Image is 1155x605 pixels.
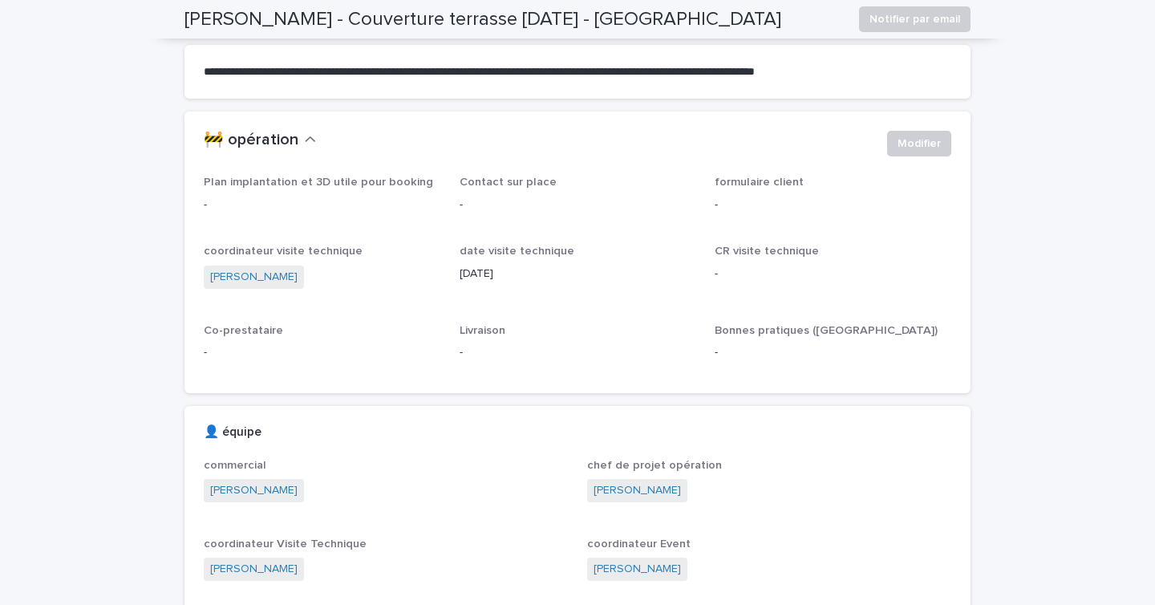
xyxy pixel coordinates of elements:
[869,11,960,27] span: Notifier par email
[587,460,722,471] span: chef de projet opération
[460,246,574,257] span: date visite technique
[715,246,819,257] span: CR visite technique
[594,482,681,499] a: [PERSON_NAME]
[204,246,363,257] span: coordinateur visite technique
[204,131,316,150] button: 🚧 opération
[204,325,283,336] span: Co-prestataire
[460,197,696,213] p: -
[587,538,691,550] span: coordinateur Event
[715,344,951,361] p: -
[204,131,298,150] h2: 🚧 opération
[204,344,440,361] p: -
[204,197,440,213] p: -
[460,177,557,188] span: Contact sur place
[715,197,951,213] p: -
[204,425,261,440] h2: 👤 équipe
[887,131,951,156] button: Modifier
[715,266,951,282] p: -
[460,344,696,361] p: -
[715,325,938,336] span: Bonnes pratiques ([GEOGRAPHIC_DATA])
[210,269,298,286] a: [PERSON_NAME]
[460,266,696,282] p: [DATE]
[184,8,781,31] h2: [PERSON_NAME] - Couverture terrasse [DATE] - [GEOGRAPHIC_DATA]
[460,325,505,336] span: Livraison
[210,561,298,578] a: [PERSON_NAME]
[204,460,266,471] span: commercial
[210,482,298,499] a: [PERSON_NAME]
[594,561,681,578] a: [PERSON_NAME]
[859,6,971,32] button: Notifier par email
[204,177,433,188] span: Plan implantation et 3D utile pour booking
[898,136,941,152] span: Modifier
[715,177,804,188] span: formulaire client
[204,538,367,550] span: coordinateur Visite Technique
